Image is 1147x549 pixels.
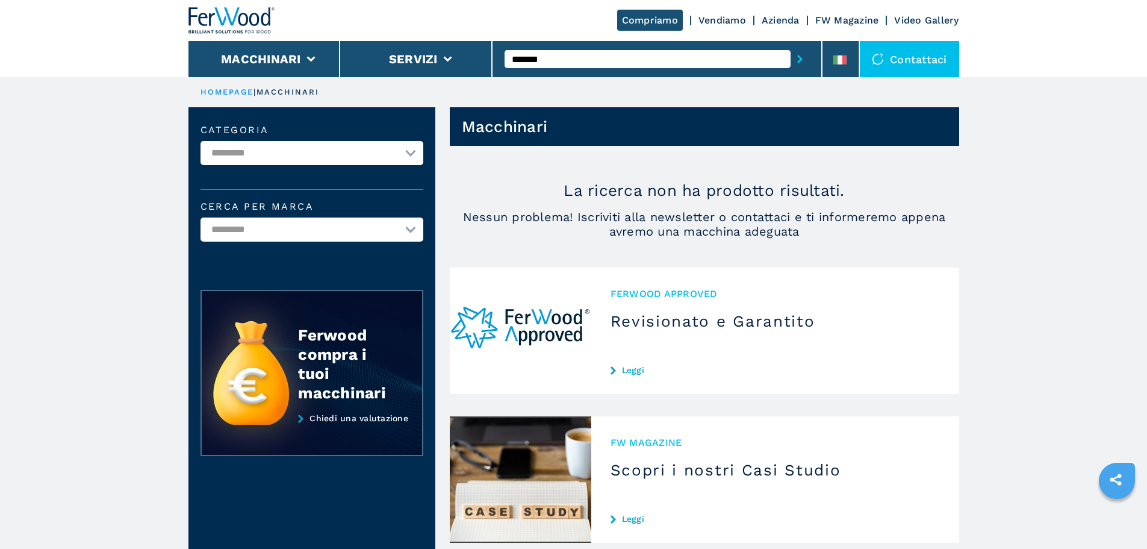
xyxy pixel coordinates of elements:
[894,14,959,26] a: Video Gallery
[450,416,591,543] img: Scopri i nostri Casi Studio
[221,52,301,66] button: Macchinari
[791,45,809,73] button: submit-button
[860,41,959,77] div: Contattaci
[253,87,256,96] span: |
[611,436,940,450] span: FW MAGAZINE
[200,202,423,212] label: Cerca per marca
[617,10,683,31] a: Compriamo
[815,14,879,26] a: FW Magazine
[611,287,940,301] span: Ferwood Approved
[462,117,548,136] h1: Macchinari
[611,312,940,331] h3: Revisionato e Garantito
[762,14,800,26] a: Azienda
[611,365,940,375] a: Leggi
[200,413,423,457] a: Chiedi una valutazione
[256,87,320,98] p: macchinari
[1096,495,1138,540] iframe: Chat
[611,460,940,480] h3: Scopri i nostri Casi Studio
[611,514,940,524] a: Leggi
[698,14,746,26] a: Vendiamo
[389,52,438,66] button: Servizi
[450,181,959,200] p: La ricerca non ha prodotto risultati.
[1101,465,1131,495] a: sharethis
[872,53,884,65] img: Contattaci
[200,125,423,135] label: Categoria
[450,210,959,239] span: Nessun problema! Iscriviti alla newsletter o contattaci e ti informeremo appena avremo una macchi...
[298,325,398,403] div: Ferwood compra i tuoi macchinari
[450,268,591,394] img: Revisionato e Garantito
[188,7,275,34] img: Ferwood
[200,87,254,96] a: HOMEPAGE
